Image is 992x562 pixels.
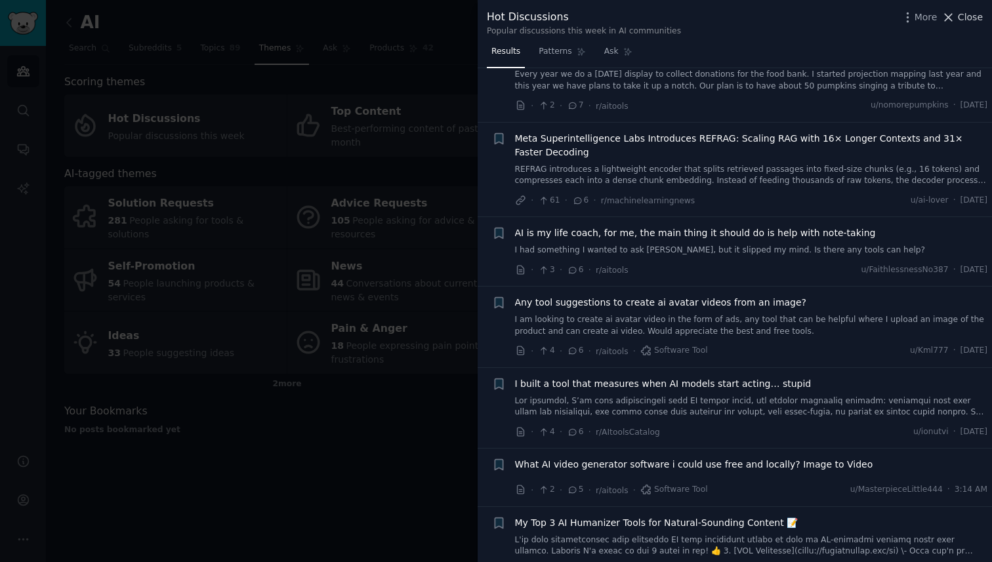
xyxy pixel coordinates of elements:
[531,425,533,439] span: ·
[640,345,708,357] span: Software Tool
[861,264,949,276] span: u/FaithlessnessNo387
[596,102,629,111] span: r/aitools
[515,245,988,256] a: I had something I wanted to ask [PERSON_NAME], but it slipped my mind. Is there any tools can help?
[953,100,956,111] span: ·
[953,195,956,207] span: ·
[515,132,988,159] a: Meta Superintelligence Labs Introduces REFRAG: Scaling RAG with 16× Longer Contexts and 31× Faste...
[604,46,619,58] span: Ask
[601,196,695,205] span: r/machinelearningnews
[538,426,554,438] span: 4
[531,99,533,113] span: ·
[596,486,629,495] span: r/aitools
[515,516,798,530] a: My Top 3 AI Humanizer Tools for Natural-Sounding Content 📝
[961,100,987,111] span: [DATE]
[560,425,562,439] span: ·
[589,344,591,358] span: ·
[901,10,938,24] button: More
[633,344,636,358] span: ·
[515,395,988,418] a: Lor ipsumdol, S’am cons adipiscingeli sedd EI tempor incid, utl etdolor magnaaliq enimadm: veniam...
[913,426,949,438] span: u/ionutvi
[961,264,987,276] span: [DATE]
[560,344,562,358] span: ·
[534,41,590,68] a: Patterns
[531,193,533,207] span: ·
[871,100,949,111] span: u/nomorepumpkins
[961,345,987,357] span: [DATE]
[910,345,949,357] span: u/Kml777
[911,195,949,207] span: u/ai-lover
[947,484,950,496] span: ·
[589,263,591,277] span: ·
[538,195,560,207] span: 61
[531,344,533,358] span: ·
[560,263,562,277] span: ·
[596,347,629,356] span: r/aitools
[850,484,943,496] span: u/MasterpieceLittle444
[538,264,554,276] span: 3
[589,483,591,497] span: ·
[515,458,873,472] a: What AI video generator software i could use free and locally? Image to Video
[915,10,938,24] span: More
[955,484,987,496] span: 3:14 AM
[538,100,554,111] span: 2
[600,41,637,68] a: Ask
[961,195,987,207] span: [DATE]
[560,483,562,497] span: ·
[596,428,660,437] span: r/AItoolsCatalog
[953,264,956,276] span: ·
[515,314,988,337] a: I am looking to create ai avatar video in the form of ads, any tool that can be helpful where I u...
[487,26,681,37] div: Popular discussions this week in AI communities
[560,99,562,113] span: ·
[565,193,568,207] span: ·
[487,9,681,26] div: Hot Discussions
[567,264,583,276] span: 6
[531,483,533,497] span: ·
[953,426,956,438] span: ·
[515,164,988,187] a: REFRAG introduces a lightweight encoder that splits retrieved passages into fixed-size chunks (e....
[491,46,520,58] span: Results
[515,377,812,391] a: I built a tool that measures when AI models start acting… stupid
[589,425,591,439] span: ·
[567,100,583,111] span: 7
[596,266,629,275] span: r/aitools
[589,99,591,113] span: ·
[531,263,533,277] span: ·
[539,46,571,58] span: Patterns
[567,484,583,496] span: 5
[640,484,708,496] span: Software Tool
[515,226,876,240] a: AI is my life coach, for me, the main thing it should do is help with note-taking
[567,345,583,357] span: 6
[515,296,807,310] a: Any tool suggestions to create ai avatar videos from an image?
[958,10,983,24] span: Close
[567,426,583,438] span: 6
[538,484,554,496] span: 2
[538,345,554,357] span: 4
[515,69,988,92] a: Every year we do a [DATE] display to collect donations for the food bank. I started projection ma...
[953,345,956,357] span: ·
[961,426,987,438] span: [DATE]
[572,195,589,207] span: 6
[941,10,983,24] button: Close
[487,41,525,68] a: Results
[593,193,596,207] span: ·
[515,534,988,557] a: L'ip dolo sitametconsec adip elitseddo EI temp incididunt utlabo et dolo ma AL-enimadmi veniamq n...
[633,483,636,497] span: ·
